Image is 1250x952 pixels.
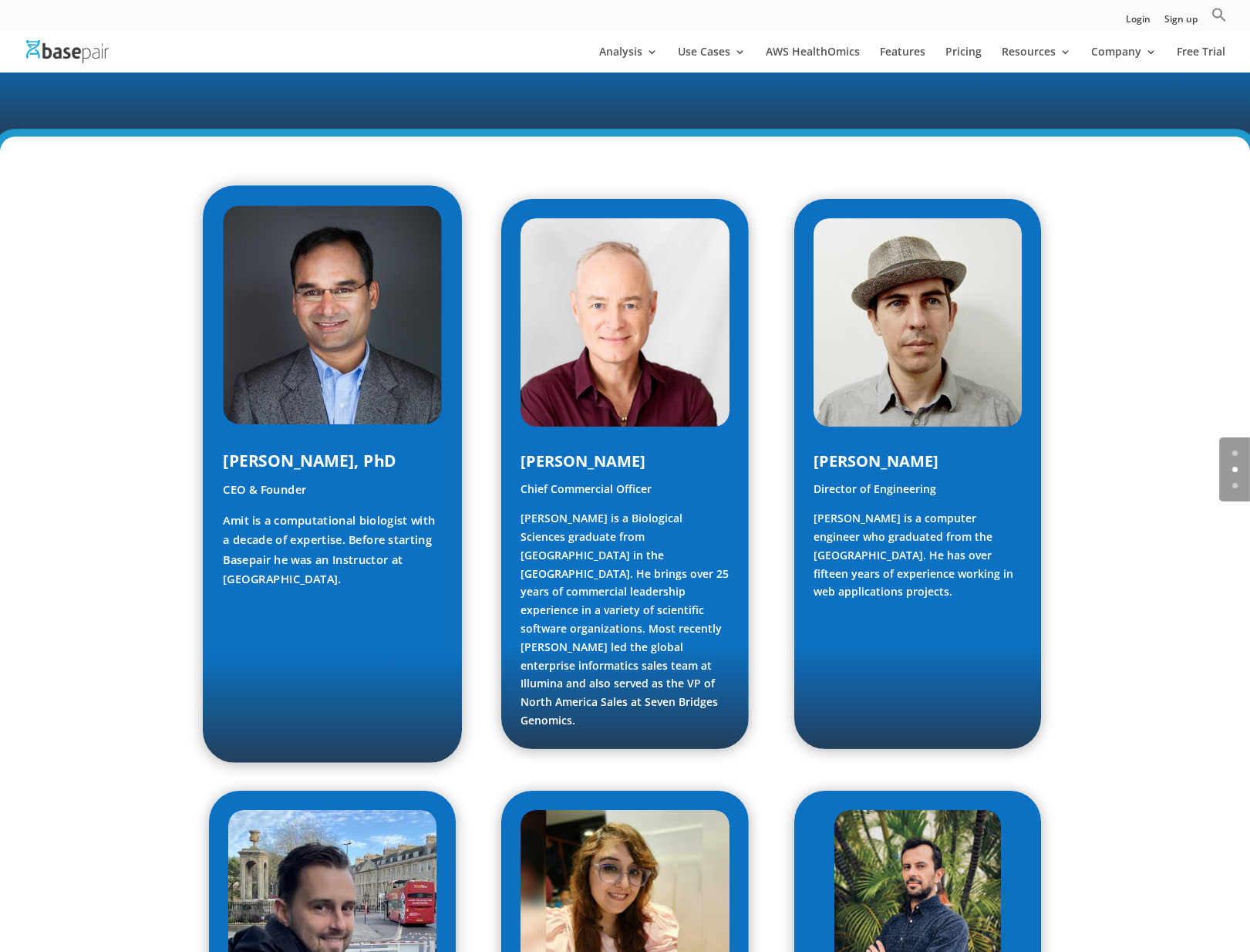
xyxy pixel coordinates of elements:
[1091,46,1157,73] a: Company
[766,46,860,73] a: AWS HealthOmics
[1173,875,1231,933] iframe: Drift Widget Chat Controller
[880,46,925,73] a: Features
[223,511,442,588] p: Amit is a computational biologist with a decade of expertise. Before starting Basepair he was an ...
[521,451,645,471] span: [PERSON_NAME]
[1177,46,1225,73] a: Free Trial
[814,451,938,471] span: [PERSON_NAME]
[1002,46,1071,73] a: Resources
[223,450,396,471] span: [PERSON_NAME], PhD
[678,46,746,73] a: Use Cases
[1211,7,1227,22] svg: Search
[1164,15,1198,31] a: Sign up
[1232,467,1238,472] a: 1
[1232,483,1238,488] a: 2
[521,480,729,509] p: Chief Commercial Officer
[1232,451,1238,456] a: 0
[814,509,1022,601] p: [PERSON_NAME] is a computer engineer who graduated from the [GEOGRAPHIC_DATA]. He has over fiftee...
[223,481,442,511] p: CEO & Founder
[814,480,1022,509] p: Director of Engineering
[945,46,982,73] a: Pricing
[599,46,658,73] a: Analysis
[521,509,729,730] p: [PERSON_NAME] is a Biological Sciences graduate from [GEOGRAPHIC_DATA] in the [GEOGRAPHIC_DATA]. ...
[1211,7,1227,31] a: Search Icon Link
[1126,15,1151,31] a: Login
[26,40,109,62] img: Basepair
